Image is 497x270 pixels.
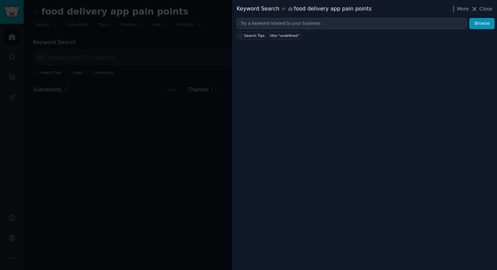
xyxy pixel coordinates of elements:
input: Try a keyword related to your business [237,18,467,29]
span: Close [479,5,492,13]
div: title:"undefined" [270,33,300,38]
a: title:"undefined" [268,32,301,39]
div: Keyword Search food delivery app pain points [237,5,372,13]
span: More [457,5,469,13]
span: Search Tips [244,33,265,38]
button: Search Tips [237,32,266,39]
button: More [450,5,469,13]
button: Close [471,5,492,13]
button: Browse [469,18,495,29]
span: in [282,6,285,12]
